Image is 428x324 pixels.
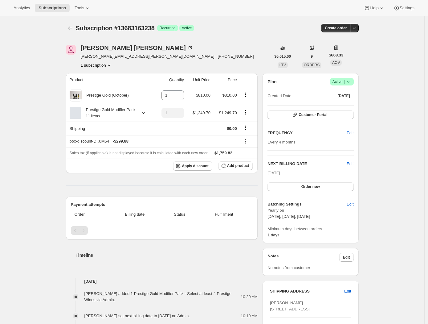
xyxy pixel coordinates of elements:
[227,163,249,168] span: Add product
[267,207,353,214] span: Yearly on
[66,122,154,135] th: Shipping
[344,288,351,294] span: Edit
[76,252,258,258] h2: Timeline
[154,73,186,87] th: Quantity
[390,4,418,12] button: Settings
[199,211,249,218] span: Fulfillment
[241,91,251,98] button: Product actions
[241,124,251,131] button: Shipping actions
[267,110,353,119] button: Customer Portal
[332,79,351,85] span: Active
[279,63,286,67] span: LTV
[267,79,277,85] h2: Plan
[70,151,209,155] span: Sales tax (if applicable) is not displayed because it is calculated with each new order.
[186,73,212,87] th: Unit Price
[182,164,209,168] span: Apply discount
[164,211,195,218] span: Status
[66,73,154,87] th: Product
[347,130,353,136] span: Edit
[304,63,320,67] span: ORDERS
[267,201,347,207] h6: Batching Settings
[267,182,353,191] button: Order now
[347,201,353,207] span: Edit
[267,226,353,232] span: Minimum days between orders
[35,4,70,12] button: Subscriptions
[84,314,190,318] span: [PERSON_NAME] set next billing date to [DATE] on Admin.
[81,53,254,60] span: [PERSON_NAME][EMAIL_ADDRESS][PERSON_NAME][DOMAIN_NAME] · [PHONE_NUMBER]
[267,130,347,136] h2: FREQUENCY
[343,255,350,260] span: Edit
[241,294,258,300] span: 10:20 AM
[267,140,295,144] span: Every 4 months
[219,110,237,115] span: $1,249.70
[267,171,280,175] span: [DATE]
[267,233,279,237] span: 1 days
[241,109,251,116] button: Product actions
[222,93,237,98] span: $810.00
[71,208,108,221] th: Order
[340,286,355,296] button: Edit
[343,128,357,138] button: Edit
[332,60,340,65] span: AOV
[227,126,237,131] span: $0.00
[370,6,378,10] span: Help
[275,54,291,59] span: $6,015.00
[271,52,295,61] button: $6,015.00
[71,4,94,12] button: Tools
[344,79,345,84] span: |
[82,92,129,98] div: Prestige Gold (October)
[193,110,210,115] span: $1,249.70
[267,214,310,219] span: [DATE], [DATE], [DATE]
[270,288,344,294] h3: SHIPPING ADDRESS
[267,265,310,270] span: No notes from customer
[267,253,339,262] h3: Notes
[75,6,84,10] span: Tools
[39,6,66,10] span: Subscriptions
[338,93,350,98] span: [DATE]
[347,161,353,167] button: Edit
[109,211,160,218] span: Billing date
[76,25,155,31] span: Subscription #13683163238
[299,112,327,117] span: Customer Portal
[307,52,316,61] button: 9
[218,161,253,170] button: Add product
[182,26,192,31] span: Active
[81,107,136,119] div: Prestige Gold Modifier Pack
[212,73,239,87] th: Price
[81,62,112,68] button: Product actions
[86,114,100,118] small: 11 items
[343,199,357,209] button: Edit
[400,6,414,10] span: Settings
[196,93,210,98] span: $810.00
[81,45,193,51] div: [PERSON_NAME] [PERSON_NAME]
[241,313,258,319] span: 10:19 AM
[71,201,253,208] h2: Payment attempts
[270,301,310,311] span: [PERSON_NAME] [STREET_ADDRESS]
[325,26,347,31] span: Create order
[311,54,313,59] span: 9
[66,45,76,55] span: Jonas Wollin
[360,4,388,12] button: Help
[173,161,212,171] button: Apply discount
[267,93,291,99] span: Created Date
[321,24,350,32] button: Create order
[339,253,354,262] button: Edit
[301,184,320,189] span: Order now
[334,92,354,100] button: [DATE]
[71,226,253,235] nav: Pagination
[84,291,232,302] span: [PERSON_NAME] added 1 Prestige Gold Modifier Pack - Select at least 4 Prestige Wines via Admin.
[14,6,30,10] span: Analytics
[267,161,347,167] h2: NEXT BILLING DATE
[160,26,176,31] span: Recurring
[214,151,232,155] span: $1,759.82
[329,52,343,58] span: $668.33
[10,4,34,12] button: Analytics
[66,24,75,32] button: Subscriptions
[113,138,128,144] span: - $299.88
[66,278,258,285] h4: [DATE]
[70,138,237,144] div: box-discount-DK0M54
